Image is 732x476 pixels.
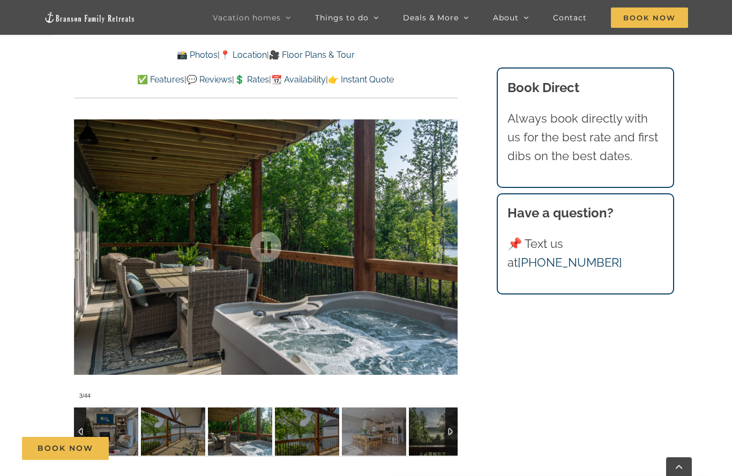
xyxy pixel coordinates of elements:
a: ✅ Features [137,74,184,85]
a: 📆 Availability [271,74,326,85]
a: [PHONE_NUMBER] [518,255,622,269]
img: Blue-Pearl-vacation-home-rental-Lake-Taneycomo-2146-scaled.jpg-nggid041562-ngg0dyn-120x90-00f0w01... [275,407,339,456]
a: Book Now [22,437,109,460]
span: Contact [553,14,587,21]
a: 📸 Photos [177,50,218,60]
span: Book Now [611,7,688,28]
span: Deals & More [403,14,459,21]
a: 💬 Reviews [186,74,232,85]
span: Things to do [315,14,369,21]
span: Book Now [38,444,93,453]
a: 📍 Location [220,50,267,60]
p: 📌 Text us at [507,235,664,272]
img: Blue-Pearl-lakefront-vacation-rental-home-fog-2-scaled.jpg-nggid041574-ngg0dyn-120x90-00f0w010c01... [409,407,473,456]
a: 🎥 Floor Plans & Tour [269,50,355,60]
a: 👉 Instant Quote [328,74,394,85]
h3: Have a question? [507,203,664,223]
p: | | [74,48,458,62]
img: Blue-Pearl-Christmas-at-Lake-Taneycomo-Branson-Missouri-1305-Edit-scaled.jpg-nggid041849-ngg0dyn-... [74,407,138,456]
img: Branson Family Retreats Logo [44,11,135,24]
img: Blue-Pearl-vacation-home-rental-Lake-Taneycomo-2145-scaled.jpg-nggid041566-ngg0dyn-120x90-00f0w01... [141,407,205,456]
p: | | | | [74,73,458,87]
span: Vacation homes [213,14,281,21]
img: Blue-Pearl-vacation-home-rental-Lake-Taneycomo-2155-scaled.jpg-nggid041589-ngg0dyn-120x90-00f0w01... [208,407,272,456]
span: About [493,14,519,21]
img: Blue-Pearl-vacation-home-rental-Lake-Taneycomo-2071-scaled.jpg-nggid041595-ngg0dyn-120x90-00f0w01... [342,407,406,456]
a: 💲 Rates [234,74,269,85]
p: Always book directly with us for the best rate and first dibs on the best dates. [507,109,664,166]
h3: Book Direct [507,78,664,97]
